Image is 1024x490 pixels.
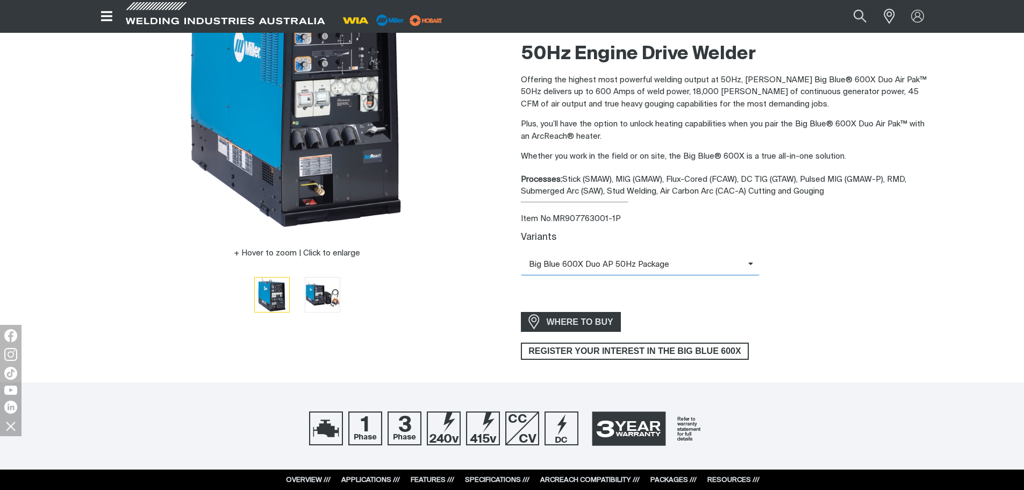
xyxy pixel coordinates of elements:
[521,233,556,242] label: Variants
[286,477,331,484] a: OVERVIEW ///
[521,42,934,66] h2: 50Hz Engine Drive Welder
[540,477,640,484] a: ARCREACH COMPATIBILITY ///
[305,278,340,312] img: Big Blue 600X Duo Air Pak 50Hz ArcReach
[466,411,500,445] img: 415V
[522,343,748,360] span: REGISTER YOUR INTEREST IN THE BIG BLUE 600X
[842,4,878,29] button: Search products
[521,175,562,183] strong: Processes:
[2,417,20,435] img: hide socials
[521,174,934,198] div: Stick (SMAW), MIG (GMAW), Flux-Cored (FCAW), DC TIG (GTAW), Pulsed MIG (GMAW-P), RMD, Submerged A...
[521,213,934,225] div: Item No. MR907763001-1P
[388,411,421,445] img: 3 Phase
[4,367,17,380] img: TikTok
[828,4,878,29] input: Product name or item number...
[465,477,529,484] a: SPECIFICATIONS ///
[505,411,539,445] img: CC/CV
[4,401,17,414] img: LinkedIn
[521,312,621,332] a: WHERE TO BUY
[4,348,17,361] img: Instagram
[254,277,290,313] button: Go to slide 1
[540,314,620,331] span: WHERE TO BUY
[411,477,454,484] a: FEATURES ///
[4,329,17,342] img: Facebook
[584,407,715,451] a: 3 Year Warranty
[348,411,382,445] img: 1 Phase
[707,477,760,484] a: RESOURCES ///
[521,151,934,163] p: Whether you work in the field or on site, the Big Blue® 600X is a true all-in-one solution.
[521,343,749,360] a: REGISTER YOUR INTEREST IN THE BIG BLUE 600X
[545,411,578,445] img: DC
[406,16,446,24] a: miller
[406,12,446,29] img: miller
[4,386,17,395] img: YouTube
[427,411,461,445] img: 240V
[521,118,934,143] p: Plus, you’ll have the option to unlock heating capabilities when you pair the Big Blue® 600X Duo ...
[521,74,934,111] p: Offering the highest most powerful welding output at 50Hz, [PERSON_NAME] Big Blue® 600X Duo Air P...
[305,277,340,313] button: Go to slide 2
[650,477,697,484] a: PACKAGES ///
[341,477,400,484] a: APPLICATIONS ///
[521,259,748,271] span: Big Blue 600X Duo AP 50Hz Package
[309,411,343,445] img: Engine Drive
[227,247,367,260] button: Hover to zoom | Click to enlarge
[255,278,289,312] img: Big Blue 600X Duo Air Pak 50Hz ArcReach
